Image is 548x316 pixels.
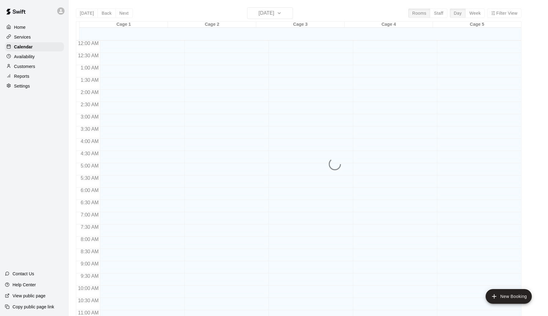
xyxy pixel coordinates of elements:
[79,212,100,217] span: 7:00 AM
[76,41,100,46] span: 12:00 AM
[5,32,64,42] a: Services
[14,63,35,70] p: Customers
[433,22,521,28] div: Cage 5
[79,273,100,279] span: 9:30 AM
[79,114,100,119] span: 3:00 AM
[79,261,100,266] span: 9:00 AM
[76,298,100,303] span: 10:30 AM
[5,81,64,91] a: Settings
[486,289,532,304] button: add
[79,188,100,193] span: 6:00 AM
[5,42,64,51] a: Calendar
[79,200,100,205] span: 6:30 AM
[14,83,30,89] p: Settings
[79,65,100,70] span: 1:00 AM
[79,151,100,156] span: 4:30 AM
[13,271,34,277] p: Contact Us
[14,24,26,30] p: Home
[76,53,100,58] span: 12:30 AM
[345,22,433,28] div: Cage 4
[76,286,100,291] span: 10:00 AM
[79,163,100,168] span: 5:00 AM
[256,22,345,28] div: Cage 3
[80,22,168,28] div: Cage 1
[13,293,46,299] p: View public page
[13,282,36,288] p: Help Center
[76,310,100,315] span: 11:00 AM
[5,72,64,81] a: Reports
[14,54,35,60] p: Availability
[79,77,100,83] span: 1:30 AM
[13,304,54,310] p: Copy public page link
[79,224,100,230] span: 7:30 AM
[14,44,33,50] p: Calendar
[14,34,31,40] p: Services
[5,62,64,71] a: Customers
[79,90,100,95] span: 2:00 AM
[168,22,256,28] div: Cage 2
[14,73,29,79] p: Reports
[79,139,100,144] span: 4:00 AM
[79,237,100,242] span: 8:00 AM
[5,23,64,32] a: Home
[79,126,100,132] span: 3:30 AM
[79,249,100,254] span: 8:30 AM
[5,52,64,61] a: Availability
[79,102,100,107] span: 2:30 AM
[79,175,100,181] span: 5:30 AM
